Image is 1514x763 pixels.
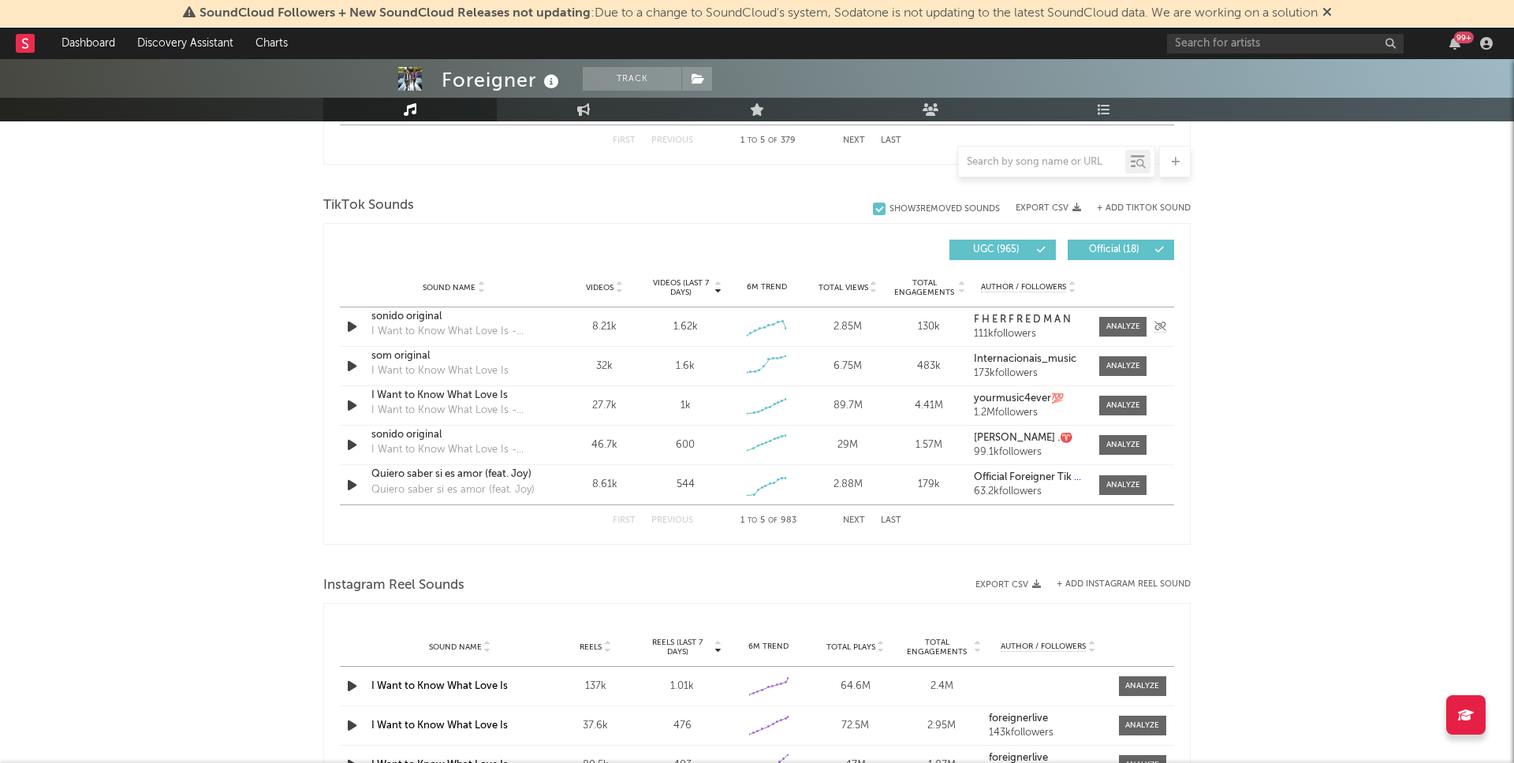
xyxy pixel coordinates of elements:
button: First [613,136,636,145]
div: 89.7M [811,398,885,414]
a: sonido original [371,427,536,443]
button: Previous [651,136,693,145]
a: Quiero saber si es amor (feat. Joy) [371,467,536,482]
button: Official(18) [1068,240,1174,260]
a: Discovery Assistant [126,28,244,59]
div: 2.4M [903,679,982,694]
div: 143k followers [989,728,1107,739]
strong: F H E R F R E D M A N [974,315,1071,325]
span: Total Engagements [893,278,957,297]
div: 179k [893,477,966,493]
span: Videos [586,283,613,292]
input: Search by song name or URL [959,156,1125,169]
span: Author / Followers [981,282,1066,292]
div: 99 + [1454,32,1474,43]
span: of [768,517,778,524]
div: 1 5 983 [725,512,811,530]
button: UGC(965) [949,240,1056,260]
span: Reels (last 7 days) [643,638,712,657]
div: Show 3 Removed Sounds [889,204,1000,214]
div: 483k [893,359,966,374]
div: 72.5M [816,718,895,734]
span: Dismiss [1322,7,1332,20]
a: Internacionais_music [974,354,1083,365]
div: 29M [811,437,885,453]
strong: [PERSON_NAME] .♈ [974,433,1072,443]
button: Export CSV [1016,203,1081,213]
span: Reels [580,642,602,652]
a: som original [371,348,536,364]
div: I Want to Know What Love Is [371,363,509,379]
a: I Want to Know What Love Is [371,681,508,691]
div: 99.1k followers [974,447,1083,458]
span: TikTok Sounds [323,196,414,215]
strong: foreignerlive [989,753,1048,763]
div: 63.2k followers [974,486,1083,497]
a: Dashboard [50,28,126,59]
div: 1.2M followers [974,408,1083,419]
button: Track [583,67,681,91]
span: Official ( 18 ) [1078,245,1150,255]
span: to [748,137,757,144]
div: 1k [681,398,691,414]
div: I Want to Know What Love Is - 2017 Remaster [371,324,536,340]
a: Official Foreigner Tik Tok & Joy [974,472,1083,483]
strong: yourmusic4ever💯 [974,393,1064,404]
span: Sound Name [423,283,475,292]
button: Next [843,516,865,525]
div: 600 [676,437,695,453]
a: I Want to Know What Love Is [371,388,536,404]
div: 2.88M [811,477,885,493]
span: : Due to a change to SoundCloud's system, Sodatone is not updating to the latest SoundCloud data.... [200,7,1318,20]
button: Last [881,516,901,525]
strong: Internacionais_music [974,354,1076,364]
button: Previous [651,516,693,525]
div: 130k [893,319,966,335]
div: 46.7k [568,437,641,453]
div: 2.95M [903,718,982,734]
button: Export CSV [975,580,1041,590]
div: Quiero saber si es amor (feat. Joy) [371,482,535,498]
span: of [768,137,778,144]
div: 6M Trend [730,281,804,293]
div: 6.75M [811,359,885,374]
button: + Add TikTok Sound [1097,204,1191,213]
div: 32k [568,359,641,374]
button: First [613,516,636,525]
div: 1 5 379 [725,132,811,151]
span: Sound Name [429,642,482,652]
div: 1.6k [676,359,695,374]
a: yourmusic4ever💯 [974,393,1083,404]
div: 37.6k [556,718,635,734]
div: 27.7k [568,398,641,414]
div: 6M Trend [729,641,808,653]
div: 2.85M [811,319,885,335]
a: Charts [244,28,299,59]
span: UGC ( 965 ) [960,245,1032,255]
span: Total Views [819,283,868,292]
input: Search for artists [1167,34,1404,54]
a: F H E R F R E D M A N [974,315,1083,326]
span: Videos (last 7 days) [649,278,713,297]
button: Next [843,136,865,145]
div: 173k followers [974,368,1083,379]
strong: foreignerlive [989,713,1048,724]
strong: Official Foreigner Tik Tok & Joy [974,472,1121,482]
div: I Want to Know What Love Is - 2017 Remaster [371,403,536,419]
span: Instagram Reel Sounds [323,576,464,595]
span: Total Engagements [903,638,972,657]
div: 8.61k [568,477,641,493]
div: 544 [677,477,695,493]
a: I Want to Know What Love Is [371,720,508,731]
div: 1.62k [673,319,698,335]
a: sonido original [371,309,536,325]
button: 99+ [1449,37,1460,50]
div: Foreigner [442,67,563,93]
span: Total Plays [826,642,875,652]
span: SoundCloud Followers + New SoundCloud Releases not updating [200,7,591,20]
a: [PERSON_NAME] .♈ [974,433,1083,444]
